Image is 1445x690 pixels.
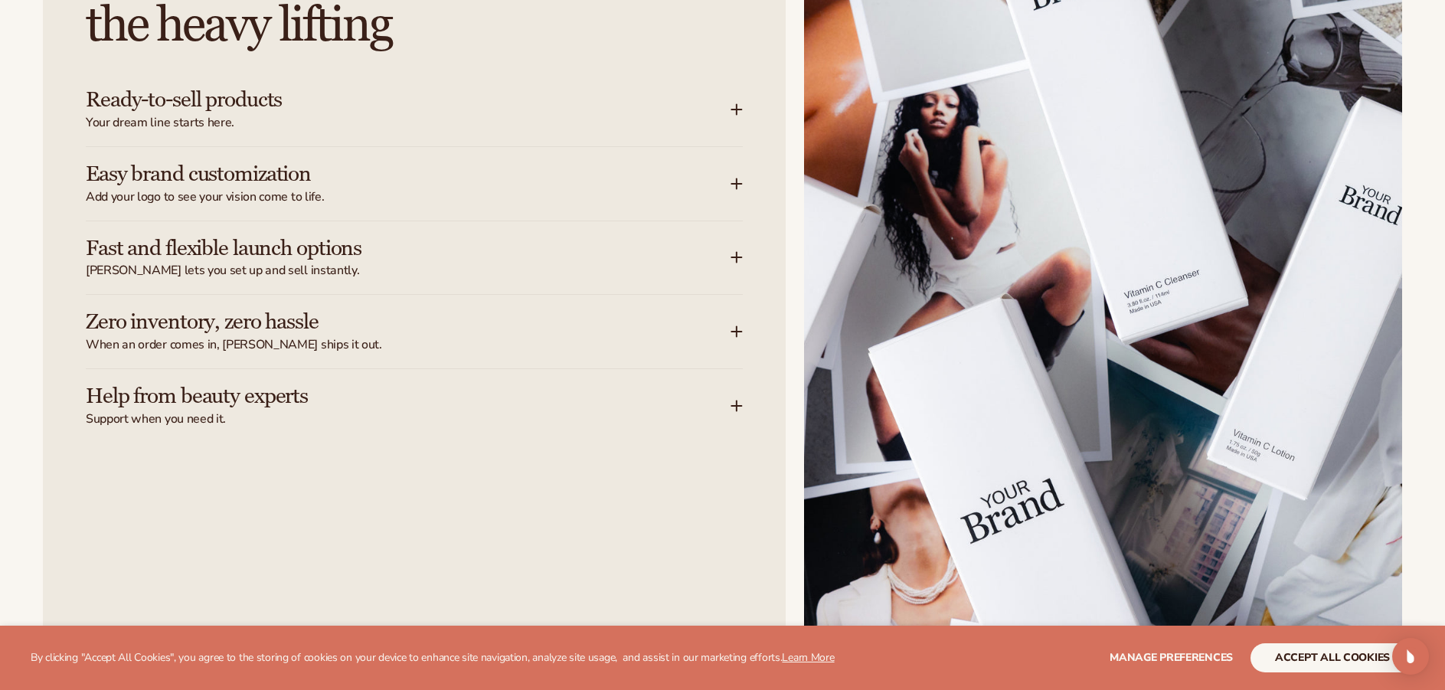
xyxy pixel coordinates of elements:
[1250,643,1414,672] button: accept all cookies
[31,652,835,665] p: By clicking "Accept All Cookies", you agree to the storing of cookies on your device to enhance s...
[86,189,731,205] span: Add your logo to see your vision come to life.
[86,263,731,279] span: [PERSON_NAME] lets you set up and sell instantly.
[1110,650,1233,665] span: Manage preferences
[86,88,685,112] h3: Ready-to-sell products
[1392,638,1429,675] div: Open Intercom Messenger
[86,384,685,408] h3: Help from beauty experts
[1110,643,1233,672] button: Manage preferences
[86,162,685,186] h3: Easy brand customization
[86,310,685,334] h3: Zero inventory, zero hassle
[782,650,834,665] a: Learn More
[86,115,731,131] span: Your dream line starts here.
[86,411,731,427] span: Support when you need it.
[86,337,731,353] span: When an order comes in, [PERSON_NAME] ships it out.
[86,237,685,260] h3: Fast and flexible launch options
